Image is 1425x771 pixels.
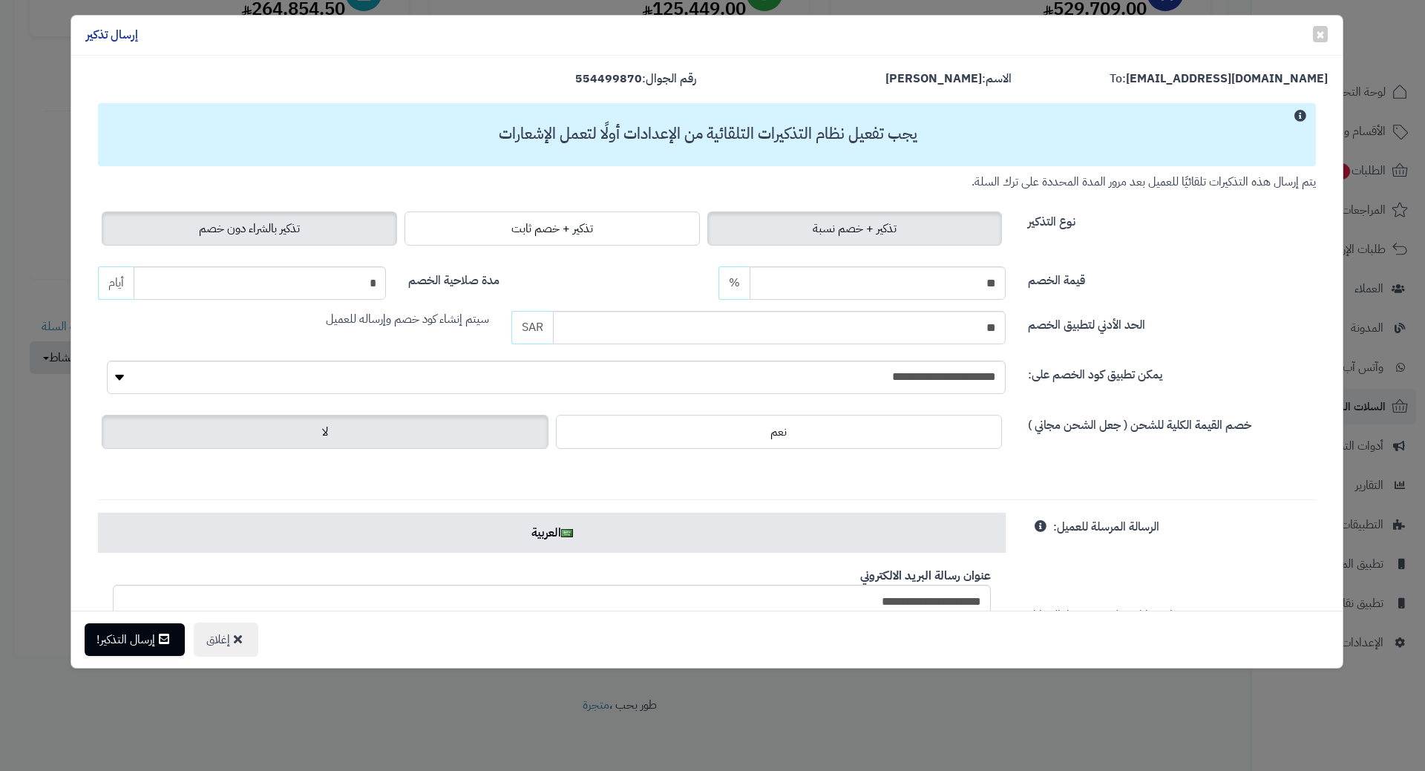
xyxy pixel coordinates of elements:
span: تذكير + خصم نسبة [813,220,897,237]
small: يتم إرسال هذه التذكيرات تلقائيًا للعميل بعد مرور المدة المحددة على ترك السلة. [972,173,1316,191]
label: خصم القيمة الكلية للشحن ( جعل الشحن مجاني ) [1028,411,1251,434]
label: الاسم: [885,70,1012,88]
span: × [1316,23,1325,45]
b: عنوان رسالة البريد الالكتروني [860,567,991,585]
button: إرسال التذكير! [85,623,185,656]
span: أيام [98,266,134,300]
span: SAR [511,311,553,344]
span: تذكير بالشراء دون خصم [199,220,300,237]
span: سيتم إنشاء كود خصم وإرساله للعميل [326,310,489,328]
label: الرسالة المرسلة للعميل: [1053,513,1159,536]
label: To: [1110,70,1328,88]
strong: [PERSON_NAME] [885,70,982,88]
label: الحد الأدني لتطبيق الخصم [1028,311,1145,334]
label: قيمة الخصم [1028,266,1085,289]
h4: إرسال تذكير [86,27,138,44]
button: إغلاق [194,623,258,657]
span: % [729,274,740,292]
label: مدة صلاحية الخصم [408,266,499,289]
label: نوع التذكير [1028,208,1075,231]
span: نعم [770,423,787,441]
span: لا [322,423,328,441]
span: تذكير + خصم ثابت [511,220,593,237]
label: يمكن تطبيق كود الخصم على: [1028,361,1162,384]
h3: يجب تفعيل نظام التذكيرات التلقائية من الإعدادات أولًا لتعمل الإشعارات [105,125,1310,142]
img: ar.png [561,529,573,537]
strong: [EMAIL_ADDRESS][DOMAIN_NAME] [1126,70,1328,88]
a: العربية [98,513,1006,553]
label: رقم الجوال: [575,70,696,88]
strong: 554499870 [575,70,642,88]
